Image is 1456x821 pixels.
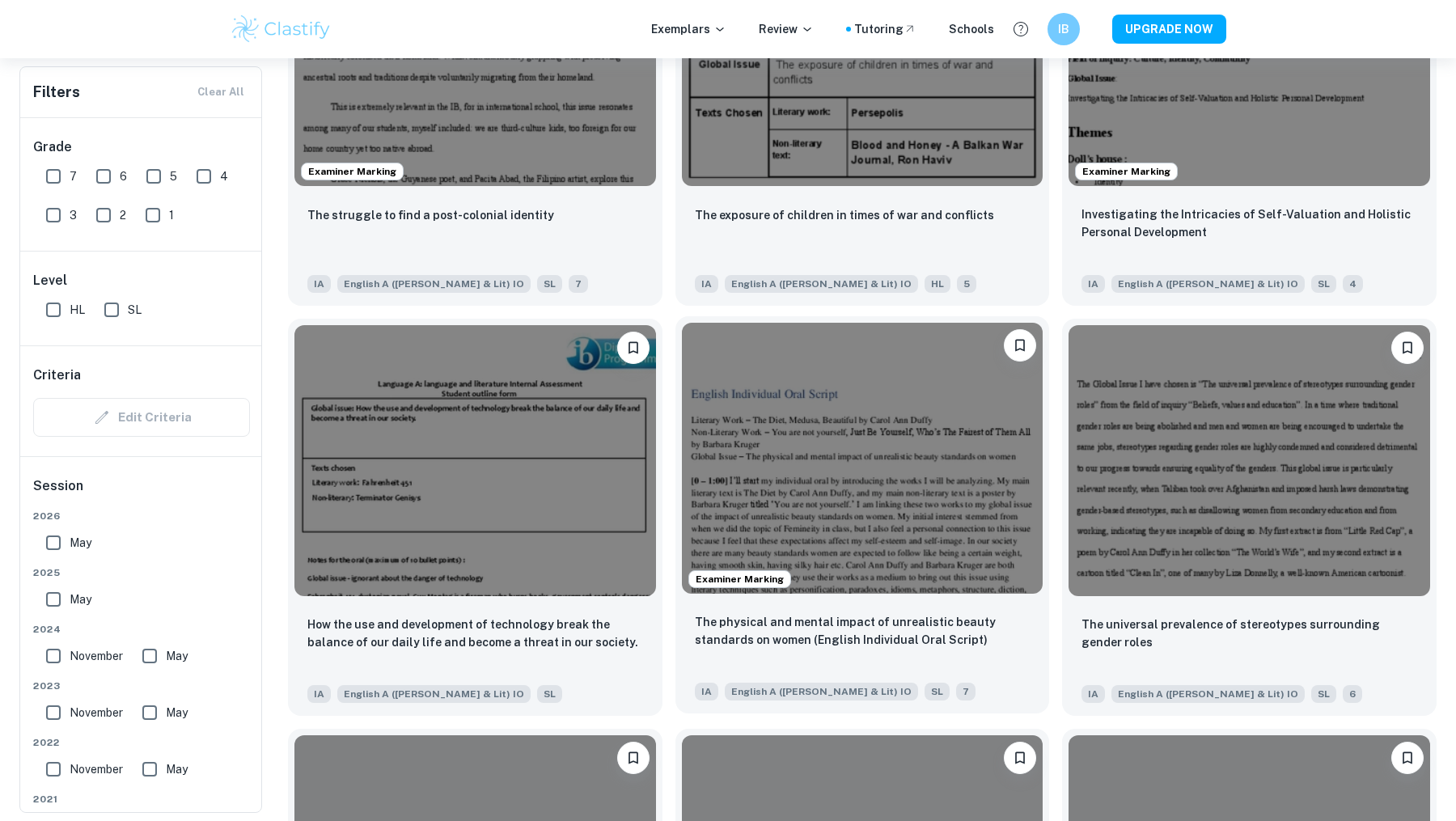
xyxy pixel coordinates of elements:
span: IA [695,275,718,293]
span: 7 [569,275,588,293]
p: How the use and development of technology break the balance of our daily life and become a threat... [307,616,643,651]
span: IA [1081,685,1105,703]
button: Bookmark [1004,329,1036,362]
span: May [70,534,91,552]
span: SL [128,301,142,319]
span: SL [1311,685,1336,703]
span: SL [537,275,562,293]
p: The struggle to find a post-colonial identity [307,206,554,224]
span: 5 [957,275,976,293]
button: Help and Feedback [1007,15,1035,43]
span: HL [925,275,950,293]
div: Criteria filters are unavailable when searching by topic [33,398,250,437]
span: 6 [120,167,127,185]
span: English A ([PERSON_NAME] & Lit) IO [725,275,918,293]
p: Review [759,20,814,38]
span: May [166,647,188,665]
button: Bookmark [617,332,650,364]
span: November [70,760,123,778]
span: 2026 [33,509,250,523]
p: Investigating the Intricacies of Self-Valuation and Holistic Personal Development [1081,205,1417,241]
a: Tutoring [854,20,916,38]
span: English A ([PERSON_NAME] & Lit) IO [337,685,531,703]
button: Bookmark [1004,742,1036,774]
span: 7 [956,683,976,700]
span: 7 [70,167,77,185]
span: English A ([PERSON_NAME] & Lit) IO [1111,275,1305,293]
span: November [70,647,123,665]
span: English A ([PERSON_NAME] & Lit) IO [725,683,918,700]
p: The exposure of children in times of war and conflicts [695,206,994,224]
span: 4 [1343,275,1363,293]
span: SL [1311,275,1336,293]
span: 6 [1343,685,1362,703]
span: 2 [120,206,126,224]
h6: Level [33,271,250,290]
span: IA [695,683,718,700]
button: Bookmark [617,742,650,774]
span: November [70,704,123,722]
span: IA [1081,275,1105,293]
span: May [166,760,188,778]
span: 4 [220,167,228,185]
a: Schools [949,20,994,38]
h6: Filters [33,81,80,104]
img: Clastify logo [230,13,332,45]
span: 2023 [33,679,250,693]
span: SL [537,685,562,703]
a: BookmarkThe universal prevalence of stereotypes surrounding gender rolesIAEnglish A ([PERSON_NAME... [1062,319,1437,716]
span: May [70,590,91,608]
h6: Session [33,476,250,509]
span: Examiner Marking [302,164,403,179]
p: The universal prevalence of stereotypes surrounding gender roles [1081,616,1417,651]
h6: Grade [33,138,250,157]
button: Bookmark [1391,332,1424,364]
p: Exemplars [651,20,726,38]
span: HL [70,301,85,319]
span: IA [307,275,331,293]
span: 2025 [33,565,250,580]
span: 3 [70,206,77,224]
span: IA [307,685,331,703]
span: 1 [169,206,174,224]
button: Bookmark [1391,742,1424,774]
p: The physical and mental impact of unrealistic beauty standards on women (English Individual Oral ... [695,613,1031,649]
span: 2021 [33,792,250,806]
span: 5 [170,167,177,185]
span: English A ([PERSON_NAME] & Lit) IO [1111,685,1305,703]
h6: Criteria [33,366,81,385]
img: English A (Lang & Lit) IO IA example thumbnail: The physical and mental impact of unreal [682,323,1043,594]
span: May [166,704,188,722]
span: Examiner Marking [1076,164,1177,179]
span: 2024 [33,622,250,637]
img: English A (Lang & Lit) IO IA example thumbnail: The universal prevalence of stereotypes [1069,325,1430,596]
button: UPGRADE NOW [1112,15,1226,44]
span: 2022 [33,735,250,750]
a: Examiner MarkingBookmarkThe physical and mental impact of unrealistic beauty standards on women (... [675,319,1050,716]
a: BookmarkHow the use and development of technology break the balance of our daily life and become ... [288,319,662,716]
h6: IB [1055,20,1073,38]
span: Examiner Marking [689,572,790,586]
img: English A (Lang & Lit) IO IA example thumbnail: How the use and development of technolog [294,325,656,596]
span: SL [925,683,950,700]
button: IB [1048,13,1080,45]
span: English A ([PERSON_NAME] & Lit) IO [337,275,531,293]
